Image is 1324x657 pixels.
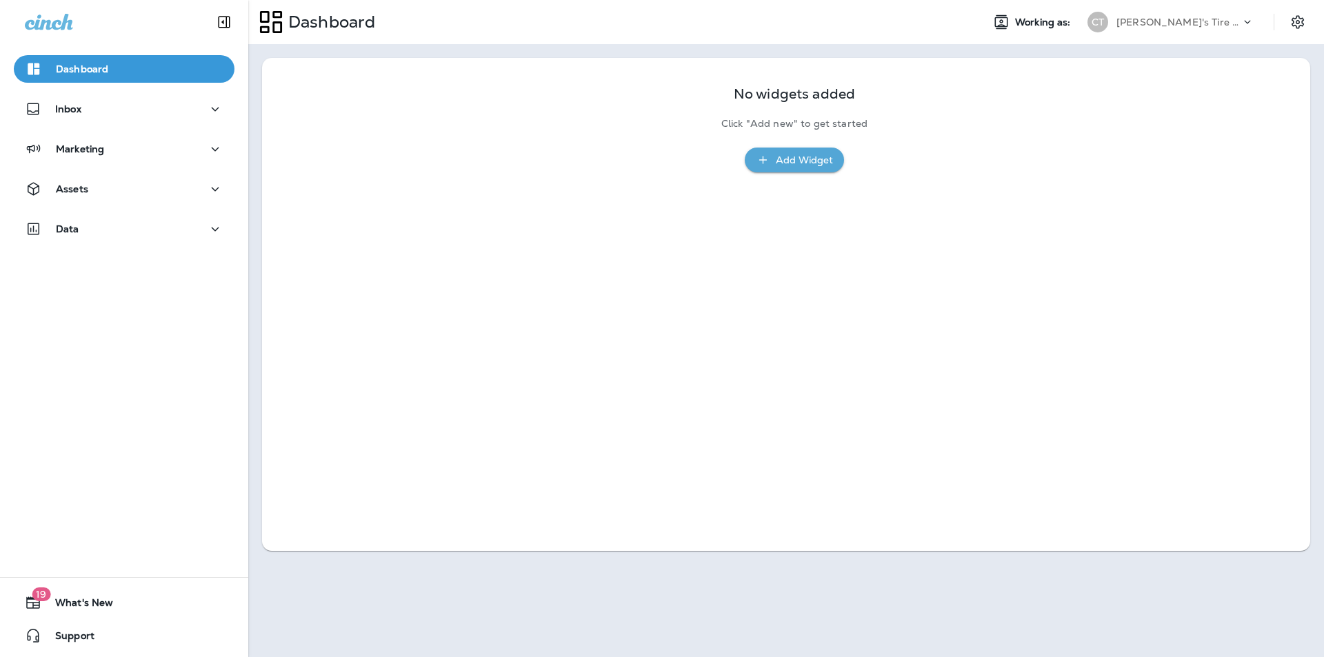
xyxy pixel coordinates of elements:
[56,223,79,234] p: Data
[14,175,234,203] button: Assets
[56,63,108,74] p: Dashboard
[1285,10,1310,34] button: Settings
[56,143,104,154] p: Marketing
[14,95,234,123] button: Inbox
[55,103,81,114] p: Inbox
[721,118,867,130] p: Click "Add new" to get started
[14,215,234,243] button: Data
[14,55,234,83] button: Dashboard
[745,148,844,173] button: Add Widget
[41,630,94,647] span: Support
[32,587,50,601] span: 19
[776,152,833,169] div: Add Widget
[14,135,234,163] button: Marketing
[205,8,243,36] button: Collapse Sidebar
[14,622,234,649] button: Support
[1116,17,1241,28] p: [PERSON_NAME]'s Tire & Auto
[734,88,855,100] p: No widgets added
[283,12,375,32] p: Dashboard
[1015,17,1074,28] span: Working as:
[1087,12,1108,32] div: CT
[56,183,88,194] p: Assets
[41,597,113,614] span: What's New
[14,589,234,616] button: 19What's New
